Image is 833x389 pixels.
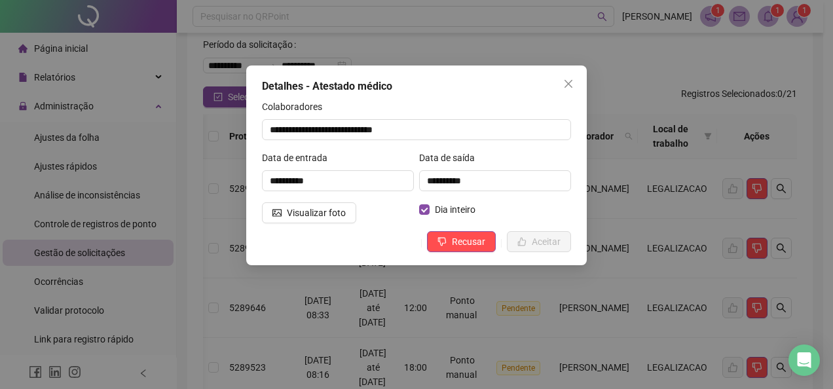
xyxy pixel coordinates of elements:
[262,100,331,114] label: Colaboradores
[430,202,481,217] span: Dia inteiro
[419,151,483,165] label: Data de saída
[262,151,336,165] label: Data de entrada
[563,79,574,89] span: close
[287,206,346,220] span: Visualizar foto
[558,73,579,94] button: Close
[507,231,571,252] button: Aceitar
[272,208,282,217] span: picture
[262,202,356,223] button: Visualizar foto
[262,79,571,94] div: Detalhes - Atestado médico
[437,237,447,246] span: dislike
[427,231,496,252] button: Recusar
[788,344,820,376] div: Open Intercom Messenger
[452,234,485,249] span: Recusar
